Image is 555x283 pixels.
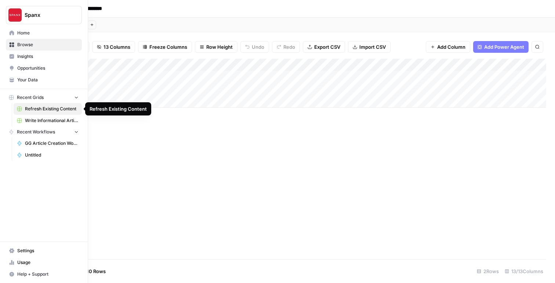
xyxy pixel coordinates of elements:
span: Add Column [437,43,465,51]
button: Recent Grids [6,92,82,103]
img: Spanx Logo [8,8,22,22]
span: Usage [17,259,79,266]
span: Settings [17,247,79,254]
button: Export CSV [303,41,345,53]
button: Freeze Columns [138,41,192,53]
span: Your Data [17,77,79,83]
button: 13 Columns [92,41,135,53]
button: Import CSV [348,41,391,53]
span: Untitled [25,152,79,158]
div: 13/13 Columns [502,265,546,277]
span: Refresh Existing Content [25,106,79,112]
a: Your Data [6,74,82,86]
a: Untitled [14,149,82,161]
a: Refresh Existing Content [14,103,82,115]
button: Workspace: Spanx [6,6,82,24]
span: Freeze Columns [149,43,187,51]
button: Redo [272,41,300,53]
a: Usage [6,257,82,268]
button: Undo [240,41,269,53]
button: Help + Support [6,268,82,280]
a: Browse [6,39,82,51]
a: Home [6,27,82,39]
span: GG Article Creation Workflow [25,140,79,147]
a: Write Informational Article [14,115,82,126]
button: Add Column [426,41,470,53]
span: Browse [17,41,79,48]
a: Opportunities [6,62,82,74]
span: Undo [252,43,264,51]
a: GG Article Creation Workflow [14,137,82,149]
button: Add Power Agent [473,41,529,53]
div: 2 Rows [474,265,502,277]
span: Redo [283,43,295,51]
span: Row Height [206,43,233,51]
span: Help + Support [17,271,79,278]
span: Add 10 Rows [76,268,106,275]
span: Insights [17,53,79,60]
span: Add Power Agent [484,43,524,51]
button: Recent Workflows [6,126,82,137]
span: Opportunities [17,65,79,71]
span: Recent Grids [17,94,44,101]
button: Row Height [195,41,237,53]
span: Import CSV [359,43,386,51]
a: Settings [6,245,82,257]
a: Insights [6,51,82,62]
span: Write Informational Article [25,117,79,124]
span: Export CSV [314,43,340,51]
span: 13 Columns [104,43,130,51]
span: Spanx [25,11,69,19]
span: Recent Workflows [17,129,55,135]
span: Home [17,30,79,36]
